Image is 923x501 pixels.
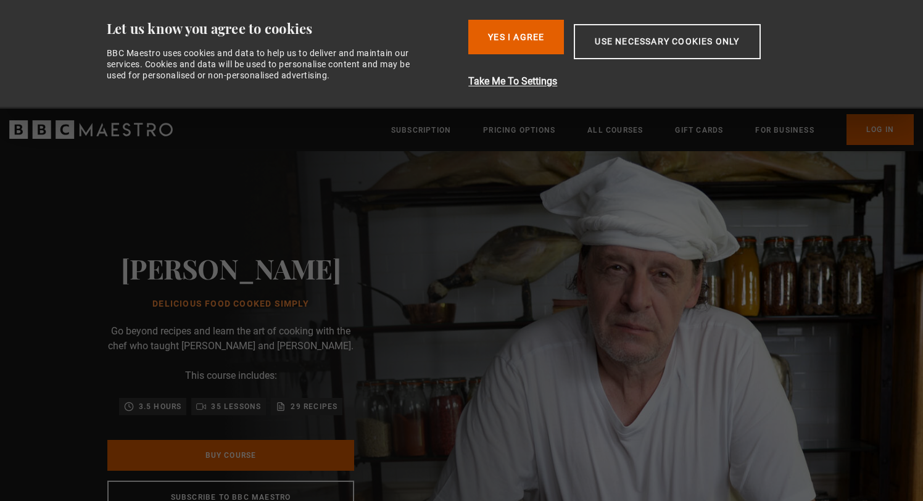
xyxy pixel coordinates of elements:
div: BBC Maestro uses cookies and data to help us to deliver and maintain our services. Cookies and da... [107,48,424,81]
h1: Delicious Food Cooked Simply [121,299,341,309]
button: Take Me To Settings [468,74,826,89]
button: Yes I Agree [468,20,564,54]
a: Pricing Options [483,124,555,136]
svg: BBC Maestro [9,120,173,139]
a: Log In [846,114,914,145]
div: Let us know you agree to cookies [107,20,459,38]
p: Go beyond recipes and learn the art of cooking with the chef who taught [PERSON_NAME] and [PERSON... [107,324,354,354]
a: Subscription [391,124,451,136]
a: Buy Course [107,440,354,471]
a: All Courses [587,124,643,136]
a: For business [755,124,814,136]
nav: Primary [391,114,914,145]
a: Gift Cards [675,124,723,136]
button: Use necessary cookies only [574,24,760,59]
p: 3.5 hours [139,400,182,413]
h2: [PERSON_NAME] [121,252,341,284]
p: 29 recipes [291,400,337,413]
p: This course includes: [185,368,277,383]
p: 35 lessons [211,400,261,413]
